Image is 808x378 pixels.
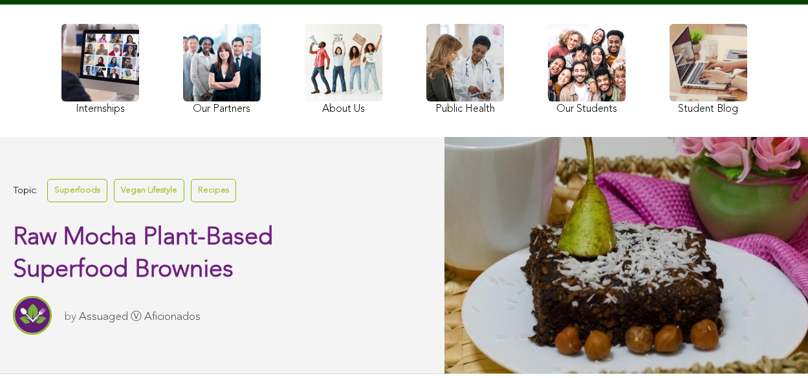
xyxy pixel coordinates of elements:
iframe: Chat Widget [743,316,808,378]
a: Vegan Lifestyle [114,179,184,202]
span: Topic: [13,182,38,200]
a: Recipes [191,179,236,202]
img: Assuaged Ⓥ Aficionados [13,296,52,335]
a: Superfoods [47,179,107,202]
a: Assuaged Ⓥ Aficionados [79,311,201,322]
span: Raw Mocha Plant-Based Superfood Brownies [13,226,273,282]
span: by [65,311,76,322]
